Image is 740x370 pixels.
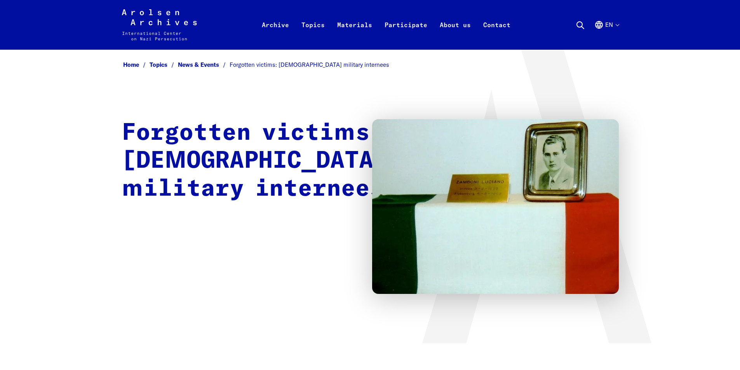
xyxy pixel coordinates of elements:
button: English, language selection [594,20,619,48]
a: Contact [477,19,517,50]
a: Topics [150,61,178,68]
a: About us [434,19,477,50]
a: News & Events [178,61,230,68]
nav: Primary [256,9,517,40]
span: Forgotten victims: [DEMOGRAPHIC_DATA] military internees [230,61,389,68]
a: Materials [331,19,378,50]
nav: Breadcrumb [122,59,619,71]
a: Topics [295,19,331,50]
a: Home [123,61,150,68]
a: Archive [256,19,295,50]
a: Participate [378,19,434,50]
h1: Forgotten victims: [DEMOGRAPHIC_DATA] military internees [122,119,388,203]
